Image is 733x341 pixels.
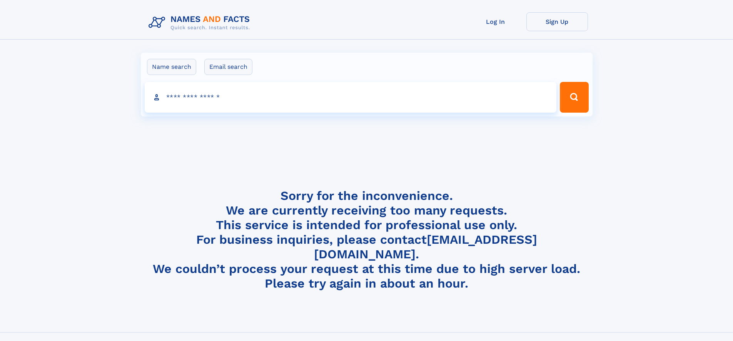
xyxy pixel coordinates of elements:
[314,232,537,261] a: [EMAIL_ADDRESS][DOMAIN_NAME]
[145,82,557,113] input: search input
[526,12,588,31] a: Sign Up
[147,59,196,75] label: Name search
[204,59,252,75] label: Email search
[465,12,526,31] a: Log In
[145,188,588,291] h4: Sorry for the inconvenience. We are currently receiving too many requests. This service is intend...
[560,82,588,113] button: Search Button
[145,12,256,33] img: Logo Names and Facts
